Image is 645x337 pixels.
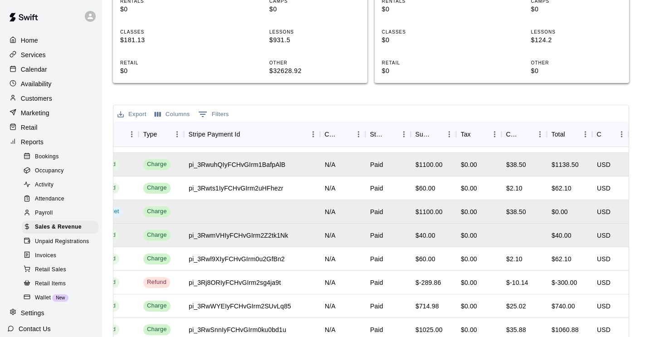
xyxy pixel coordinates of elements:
[269,59,360,66] p: OTHER
[506,184,523,193] div: $2.10
[506,254,523,264] div: $2.10
[21,123,38,132] p: Retail
[22,150,102,164] a: Bookings
[552,122,565,147] div: Total
[506,302,526,311] div: $25.02
[189,160,285,169] div: pi_3RwuhQIyFCHvGIrm1BafpAlB
[93,207,119,216] div: Wallet
[415,184,435,193] div: $60.00
[22,179,98,191] div: Activity
[120,29,211,35] p: CLASSES
[7,306,95,320] div: Settings
[22,277,102,291] a: Retail Items
[506,122,521,147] div: Custom Fee
[382,35,473,45] p: $0
[7,121,95,134] div: Retail
[506,325,526,334] div: $35.88
[461,278,477,287] div: $0.00
[415,302,439,311] div: $714.98
[22,249,102,263] a: Invoices
[22,263,102,277] a: Retail Sales
[147,325,167,334] div: Charge
[22,193,98,205] div: Attendance
[21,108,49,117] p: Marketing
[325,302,336,311] div: N/A
[22,220,102,234] a: Sales & Revenue
[35,195,64,204] span: Attendance
[461,231,477,240] div: $0.00
[415,254,435,264] div: $60.00
[370,325,383,334] div: Paid
[21,94,52,103] p: Customers
[339,128,352,141] button: Sort
[531,29,622,35] p: LESSONS
[189,231,288,240] div: pi_3RwmVHIyFCHvGIrm2Z2tk1Nk
[552,231,572,240] div: $40.00
[411,122,456,147] div: Subtotal
[382,59,473,66] p: RETAIL
[22,291,102,305] a: WalletNew
[22,192,102,206] a: Attendance
[147,302,167,310] div: Charge
[370,254,383,264] div: Paid
[397,127,411,141] button: Menu
[552,325,579,334] div: $1060.88
[269,29,360,35] p: LESSONS
[147,160,167,169] div: Charge
[531,66,622,76] p: $0
[615,127,629,141] button: Menu
[120,5,211,14] p: $0
[147,184,167,192] div: Charge
[52,295,68,300] span: New
[21,65,47,74] p: Calendar
[35,209,53,218] span: Payroll
[22,264,98,276] div: Retail Sales
[592,122,629,147] div: Currency
[7,63,95,76] a: Calendar
[461,184,477,193] div: $0.00
[533,127,547,141] button: Menu
[22,235,98,248] div: Unpaid Registrations
[320,122,366,147] div: Coupon
[370,278,383,287] div: Paid
[370,160,383,169] div: Paid
[325,160,336,169] div: N/A
[382,66,473,76] p: $0
[147,207,167,216] div: Charge
[597,231,611,240] div: USD
[597,184,611,193] div: USD
[147,278,166,287] div: Refund
[597,278,611,287] div: USD
[552,184,572,193] div: $62.10
[461,254,477,264] div: $0.00
[488,127,502,141] button: Menu
[325,184,336,193] div: N/A
[139,122,184,147] div: Type
[22,221,98,234] div: Sales & Revenue
[35,166,64,176] span: Occupancy
[552,254,572,264] div: $62.10
[597,302,611,311] div: USD
[7,48,95,62] a: Services
[35,251,56,260] span: Invoices
[157,128,170,141] button: Sort
[22,278,98,290] div: Retail Items
[21,50,46,59] p: Services
[19,324,51,333] p: Contact Us
[7,34,95,47] a: Home
[370,207,383,216] div: Paid
[531,35,622,45] p: $124.2
[471,128,484,141] button: Sort
[506,160,526,169] div: $38.50
[456,122,502,147] div: Tax
[443,127,456,141] button: Menu
[21,79,52,88] p: Availability
[325,207,336,216] div: N/A
[415,207,443,216] div: $1100.00
[415,325,443,334] div: $1025.00
[22,292,98,304] div: WalletNew
[461,302,477,311] div: $0.00
[35,265,66,274] span: Retail Sales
